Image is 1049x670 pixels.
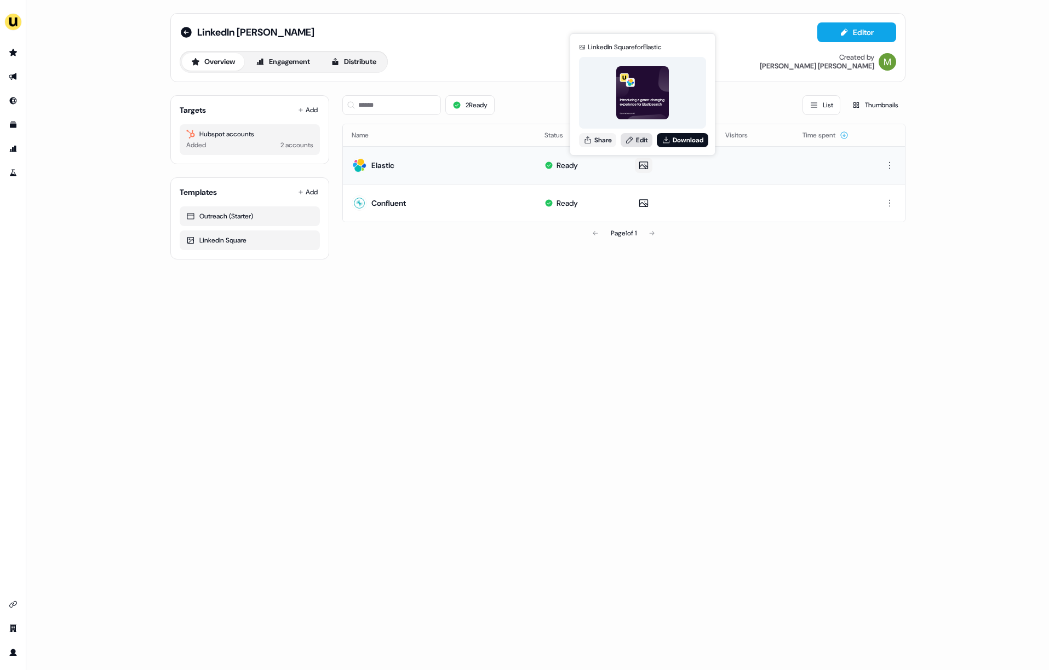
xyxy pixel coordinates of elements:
[4,44,22,61] a: Go to prospects
[4,140,22,158] a: Go to attribution
[186,140,206,151] div: Added
[802,125,849,145] button: Time spent
[839,53,874,62] div: Created by
[296,102,320,118] button: Add
[557,160,578,171] div: Ready
[845,95,905,115] button: Thumbnails
[802,95,840,115] button: List
[4,164,22,182] a: Go to experiments
[817,28,896,39] a: Editor
[879,53,896,71] img: Mickael
[4,68,22,85] a: Go to outbound experience
[4,116,22,134] a: Go to templates
[4,620,22,637] a: Go to team
[322,53,386,71] button: Distribute
[296,184,320,200] button: Add
[557,198,578,209] div: Ready
[760,62,874,71] div: [PERSON_NAME] [PERSON_NAME]
[180,187,217,198] div: Templates
[817,22,896,42] button: Editor
[611,228,637,239] div: Page 1 of 1
[182,53,244,71] button: Overview
[4,596,22,613] a: Go to integrations
[186,129,313,140] div: Hubspot accounts
[371,160,394,171] div: Elastic
[621,133,652,147] a: Edit
[616,66,669,119] img: asset preview
[280,140,313,151] div: 2 accounts
[544,125,576,145] button: Status
[352,125,382,145] button: Name
[588,42,662,53] div: LinkedIn Square for Elastic
[4,92,22,109] a: Go to Inbound
[186,235,313,246] div: LinkedIn Square
[579,133,616,147] button: Share
[445,95,495,115] button: 2Ready
[657,133,708,147] button: Download
[186,211,313,222] div: Outreach (Starter)
[247,53,319,71] button: Engagement
[4,644,22,661] a: Go to profile
[197,26,314,39] span: LinkedIn [PERSON_NAME]
[725,125,761,145] button: Visitors
[180,105,206,115] div: Targets
[371,198,406,209] div: Confluent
